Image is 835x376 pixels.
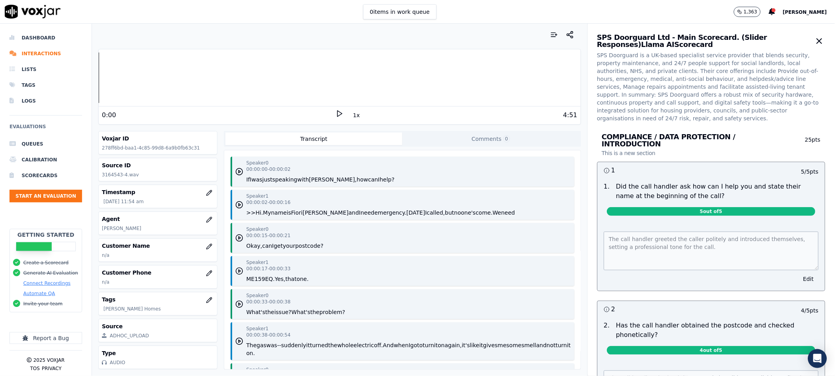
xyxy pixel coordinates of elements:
p: 5 / 5 pts [801,168,819,176]
button: electric [354,341,374,349]
a: Scorecards [9,168,82,183]
p: 278ff6bd-baa1-4c85-99d8-6a9b0fb63c31 [102,145,214,151]
button: I [272,242,274,250]
button: need [360,209,374,217]
button: Transcript [225,133,402,145]
button: turn [556,341,567,349]
a: Lists [9,62,82,77]
button: need [501,209,515,217]
button: My [263,209,271,217]
p: 2 . [601,321,613,340]
button: I [425,209,427,217]
p: n/a [102,279,214,285]
button: Automate QA [23,290,55,297]
button: how [357,176,368,183]
button: get [274,242,283,250]
p: 1,363 [744,9,757,15]
button: it [479,341,483,349]
button: 1,363 [734,7,769,17]
button: Start an Evaluation [9,190,82,202]
li: Queues [9,136,82,152]
button: the [265,308,274,316]
a: Dashboard [9,30,82,46]
button: suddenly [281,341,306,349]
button: 0items in work queue [363,4,437,19]
button: can [262,242,272,250]
button: What's [291,308,310,316]
button: Yes, [275,275,285,283]
button: go [410,341,417,349]
button: turned [310,341,328,349]
a: Tags [9,77,82,93]
a: Interactions [9,46,82,62]
p: Speaker 1 [246,193,268,199]
div: ADHOC_UPLOAD [110,333,149,339]
p: Speaker 0 [246,160,268,166]
button: help? [380,176,395,183]
button: problem? [319,308,345,316]
p: This is a new section [602,149,656,157]
div: 0:00 [102,110,116,120]
button: with [297,176,309,183]
p: Speaker 1 [246,325,268,332]
button: TOS [30,365,39,372]
span: 4 out of 5 [607,346,816,355]
button: And [383,341,394,349]
button: -- [277,341,281,349]
h3: SPS Doorguard Ltd - Main Scorecard. (Slider Responses)Llama AI Scorecard [597,34,814,48]
p: SPS Doorguard is a UK-based specialist service provider that blends security, property maintenanc... [597,51,826,122]
img: voxjar logo [5,5,61,19]
button: is [287,209,291,217]
button: the [328,341,337,349]
button: whole [337,341,353,349]
button: If [246,176,250,183]
h3: Agent [102,215,214,223]
p: Did the call handler ask how can I help you and state their name at the beginning of the call? [616,182,819,201]
button: not [547,341,556,349]
button: >> [246,209,255,217]
button: turn [423,341,434,349]
button: no [454,209,461,217]
button: it [434,341,438,349]
button: Edit [799,273,819,284]
button: I [359,209,360,217]
h3: Timestamp [102,188,214,196]
h3: Source ID [102,161,214,169]
button: We [493,209,501,217]
button: name [271,209,287,217]
button: on [438,341,445,349]
p: Speaker 0 [246,367,268,373]
button: Invite your team [23,301,62,307]
button: was [266,341,277,349]
button: Create a Scorecard [23,260,69,266]
button: but [445,209,454,217]
p: 25 pts [784,136,821,157]
button: one's [461,209,476,217]
button: smell [522,341,536,349]
button: the [310,308,319,316]
button: like [470,341,479,349]
button: gives [483,341,498,349]
p: [PERSON_NAME] Homes [103,306,214,312]
button: 1,363 [734,7,761,17]
button: some [507,341,522,349]
button: to [417,341,423,349]
button: Report a Bug [9,332,82,344]
button: Okay, [246,242,262,250]
h3: Voxjar ID [102,135,214,142]
p: 1 . [601,182,613,201]
button: [PERSON_NAME] [303,209,349,217]
p: 00:00:02 - 00:00:16 [246,199,291,206]
button: it's [462,341,470,349]
h3: 2 [604,304,711,314]
h6: Evaluations [9,122,82,136]
button: called, [427,209,445,217]
button: [PERSON_NAME], [309,176,357,183]
li: Logs [9,93,82,109]
p: Speaker 1 [246,259,268,266]
button: and [536,341,546,349]
button: just [262,176,272,183]
h3: Customer Name [102,242,214,250]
